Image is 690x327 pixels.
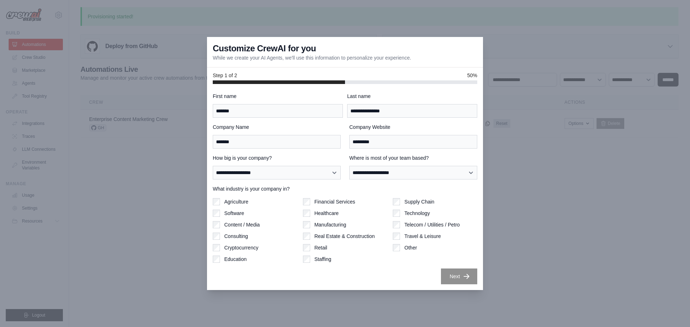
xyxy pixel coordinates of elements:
label: Education [224,256,247,263]
label: How big is your company? [213,154,341,162]
label: Other [404,244,417,251]
label: Retail [314,244,327,251]
label: Last name [347,93,477,100]
label: Supply Chain [404,198,434,205]
label: Content / Media [224,221,260,228]
label: Real Estate & Construction [314,233,375,240]
label: What industry is your company in? [213,185,477,192]
label: Software [224,210,244,217]
label: Technology [404,210,430,217]
label: Agriculture [224,198,248,205]
label: Travel & Leisure [404,233,441,240]
label: First name [213,93,343,100]
label: Consulting [224,233,248,240]
label: Company Website [349,123,477,131]
label: Manufacturing [314,221,346,228]
h3: Customize CrewAI for you [213,43,316,54]
label: Where is most of your team based? [349,154,477,162]
span: 50% [467,72,477,79]
label: Staffing [314,256,331,263]
p: While we create your AI Agents, we'll use this information to personalize your experience. [213,54,411,61]
span: Step 1 of 2 [213,72,237,79]
label: Healthcare [314,210,339,217]
label: Telecom / Utilities / Petro [404,221,460,228]
button: Next [441,268,477,284]
label: Cryptocurrency [224,244,258,251]
label: Company Name [213,123,341,131]
label: Financial Services [314,198,355,205]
